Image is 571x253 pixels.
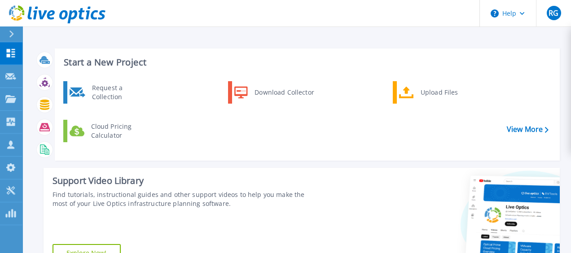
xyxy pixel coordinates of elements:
h3: Start a New Project [64,57,548,67]
div: Upload Files [416,83,483,101]
div: Cloud Pricing Calculator [87,122,153,140]
a: View More [507,125,549,134]
a: Download Collector [228,81,320,104]
div: Find tutorials, instructional guides and other support videos to help you make the most of your L... [53,190,321,208]
div: Request a Collection [88,83,153,101]
span: RG [549,9,558,17]
div: Download Collector [250,83,318,101]
a: Cloud Pricing Calculator [63,120,155,142]
a: Upload Files [393,81,485,104]
a: Request a Collection [63,81,155,104]
div: Support Video Library [53,175,321,187]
